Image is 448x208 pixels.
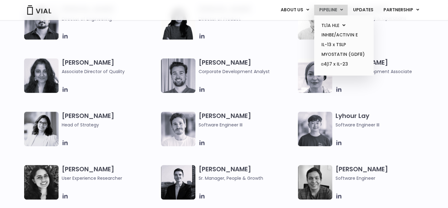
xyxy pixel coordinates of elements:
a: PIPELINEMenu Toggle [314,5,348,15]
span: User Experience Researcher [62,175,158,182]
img: Vial Logo [27,5,52,15]
a: α4β7 x IL-23 [316,59,371,69]
img: Igor [24,5,59,40]
span: Software Engineer [336,175,432,182]
a: TL1A HLEMenu Toggle [316,21,371,30]
a: UPDATES [348,5,378,15]
span: Head of Strategy [62,121,158,128]
h3: [PERSON_NAME] [336,58,432,75]
a: MYOSTATIN (GDF8) [316,50,371,59]
img: Headshot of smiling woman named Beatrice [298,58,332,93]
h3: [PERSON_NAME] [62,58,158,75]
span: Sr. Manager, People & Growth [199,175,295,182]
img: Headshot of smiling man named Fran [161,112,195,146]
img: Ly [298,112,332,146]
span: Associate Director of Quality [62,68,158,75]
img: A black and white photo of a man smiling, holding a vial. [298,165,332,200]
h3: [PERSON_NAME] [62,112,158,128]
img: Headshot of smiling woman named Bhavika [24,58,59,93]
img: Mehtab Bhinder [24,165,59,200]
h3: Lyhour Lay [336,112,432,128]
span: Software Engineer III [199,121,295,128]
span: Software Engineer III [336,121,432,128]
h3: [PERSON_NAME] [199,112,295,128]
h3: [PERSON_NAME] [199,58,295,75]
a: PARTNERSHIPMenu Toggle [378,5,424,15]
span: Corporate Development Analyst [199,68,295,75]
img: Smiling woman named Ira [161,5,195,40]
h3: [PERSON_NAME] [336,165,432,182]
img: Image of smiling woman named Pree [24,112,59,146]
span: Corporate Development Associate [336,68,432,75]
h3: [PERSON_NAME] [199,165,295,182]
a: ABOUT USMenu Toggle [276,5,314,15]
img: Image of smiling man named Thomas [161,58,195,93]
img: Kyle Mayfield [298,5,332,40]
span: Upgrade [3,8,18,12]
a: IL-13 x TSLP [316,40,371,50]
a: INHBE/ACTIVIN E [316,30,371,40]
img: Smiling man named Owen [161,165,195,200]
h3: [PERSON_NAME] [62,165,158,182]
